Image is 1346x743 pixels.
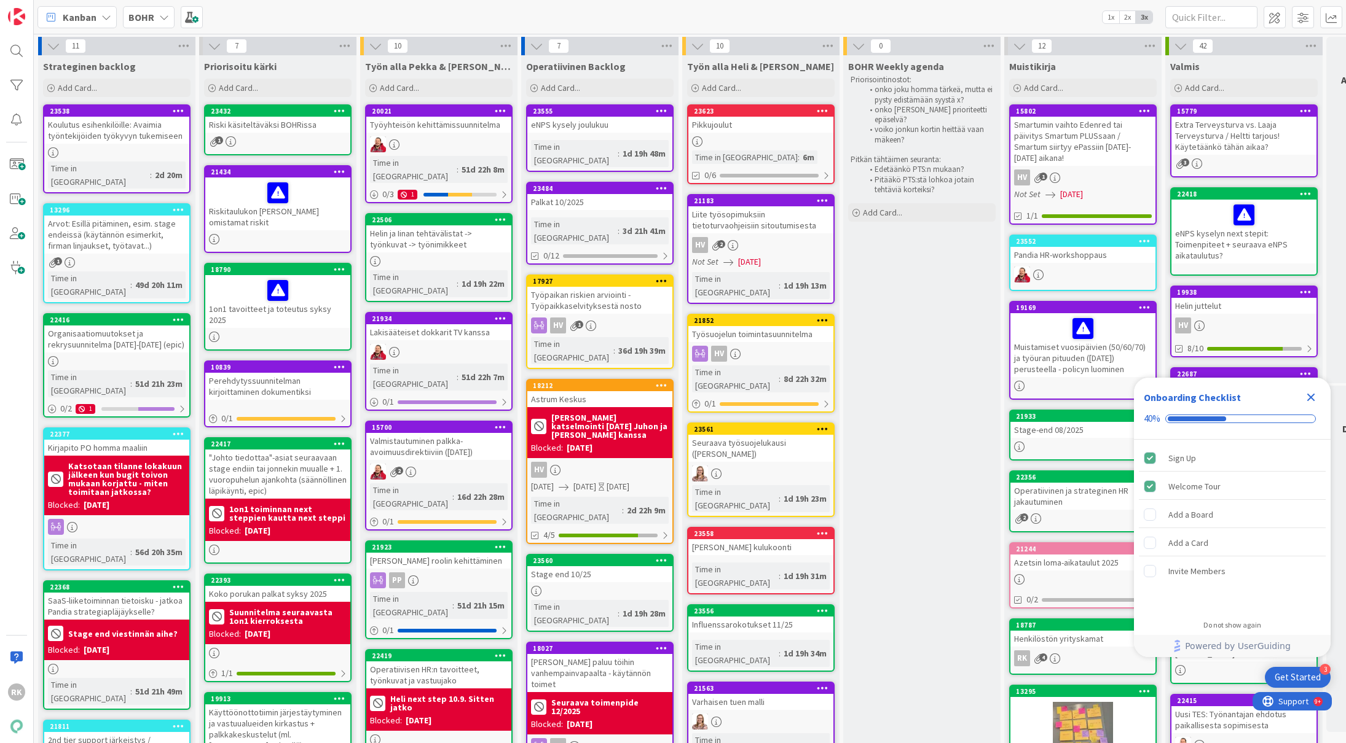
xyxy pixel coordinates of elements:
[692,237,708,253] div: HV
[1134,440,1331,612] div: Checklist items
[688,714,833,729] div: IH
[205,362,350,400] div: 10839Perehdytyssuunnitelman kirjoittaminen dokumentiksi
[205,362,350,373] div: 10839
[779,279,781,292] span: :
[527,317,672,333] div: HV
[366,464,511,480] div: JS
[1168,535,1208,550] div: Add a Card
[692,256,718,267] i: Not Set
[738,255,761,268] span: [DATE]
[1016,237,1155,246] div: 23552
[692,150,798,164] div: Time in [GEOGRAPHIC_DATA]
[219,82,258,93] span: Add Card...
[688,326,833,342] div: Työsuojelun toimintasuunnitelma
[1139,473,1326,500] div: Welcome Tour is complete.
[211,107,350,115] div: 23432
[527,555,672,566] div: 23560
[717,240,725,248] span: 2
[1134,378,1331,657] div: Checklist Container
[370,156,457,183] div: Time in [GEOGRAPHIC_DATA]
[1014,266,1030,282] img: JS
[1010,117,1155,166] div: Smartumin vaihto Edenred tai päivitys Smartum PLUSsaan / Smartum siirtyy ePassiin [DATE]-[DATE] a...
[688,346,833,362] div: HV
[1134,635,1331,657] div: Footer
[211,168,350,176] div: 21434
[44,401,189,416] div: 0/21
[1103,11,1119,23] span: 1x
[711,346,727,362] div: HV
[1010,247,1155,263] div: Pandia HR-workshoppaus
[44,204,189,216] div: 13296
[688,683,833,694] div: 21563
[1016,412,1155,421] div: 21933
[533,184,672,193] div: 23484
[76,404,95,414] div: 1
[1139,445,1326,472] div: Sign Up is complete.
[851,155,993,165] p: Pitkän tähtäimen seuranta:
[44,117,189,144] div: Koulutus esihenkilöille: Avaimia työntekijöiden työkyvyn tukemiseen
[1010,472,1155,510] div: 22356Operatiivinen ja strateginen HR jakautuminen
[688,424,833,462] div: 23561Seuraava työsuojelukausi ([PERSON_NAME])
[44,429,189,440] div: 22377
[1171,368,1316,395] div: 22687Palkat 09/2025
[870,39,891,53] span: 0
[851,75,993,85] p: Priorisointinostot:
[704,169,716,182] span: 0/6
[527,276,672,287] div: 17927
[1171,106,1316,155] div: 15779Extra Terveysturva vs. Laaja Terveysturva / Heltti tarjous! Käytetäänkö tähän aikaa?
[58,82,97,93] span: Add Card...
[1171,317,1316,333] div: HV
[62,5,68,15] div: 9+
[44,204,189,254] div: 13296Arvot: Esillä pitäminen, esim. stage endeissä (käytännön esimerkit, firman linjaukset, työta...
[688,424,833,435] div: 23561
[1016,303,1155,312] div: 19169
[8,718,25,735] img: avatar
[702,82,741,93] span: Add Card...
[205,177,350,230] div: Riskitaulukon [PERSON_NAME] omistamat riskit
[615,344,669,357] div: 36d 19h 39m
[692,714,708,729] img: IH
[370,364,457,391] div: Time in [GEOGRAPHIC_DATA]
[550,317,566,333] div: HV
[63,10,96,25] span: Kanban
[543,249,559,262] span: 0/12
[211,265,350,274] div: 18790
[382,188,394,201] span: 0 / 3
[527,555,672,582] div: 23560Stage end 10/25
[1171,189,1316,263] div: 22418eNPS kyselyn next stepit: Toimenpiteet + seuraava eNPS aikataulutus?
[459,370,508,384] div: 51d 22h 7m
[1016,107,1155,115] div: 15802
[382,395,394,408] span: 0 / 1
[1010,106,1155,117] div: 15802
[1010,422,1155,438] div: Stage-end 08/2025
[527,194,672,210] div: Palkat 10/2025
[551,413,669,439] b: [PERSON_NAME] katselmointi [DATE] Juhon ja [PERSON_NAME] kanssa
[1139,558,1326,585] div: Invite Members is incomplete.
[50,430,189,438] div: 22377
[527,276,672,314] div: 17927Työpaikan riskien arviointi - Työpaikkaselvityksestä nosto
[205,264,350,328] div: 187901on1 tavoitteet ja toteutus syksy 2025
[863,85,994,105] li: onko joku homma tärkeä, mutta ei pysty edistämään syystä x?
[205,693,350,704] div: 19913
[688,195,833,233] div: 21183Liite työsopimuksiin tietoturvaohjeisiin sitoutumisesta
[398,190,417,200] div: 1
[366,106,511,133] div: 20021Työyhteisön kehittämissuunnitelma
[1171,695,1316,706] div: 22415
[541,82,580,93] span: Add Card...
[1175,317,1191,333] div: HV
[1010,302,1155,377] div: 19169Muistamiset vuosipäivien (50/60/70) ja työuran pituuden ([DATE]) perusteella - policyn luominen
[1010,411,1155,438] div: 21933Stage-end 08/2025
[128,11,154,23] b: BOHR
[688,315,833,342] div: 21852Työsuojelun toimintasuunnitelma
[1171,287,1316,314] div: 19938Helin juttelut
[694,196,833,205] div: 21183
[370,136,386,152] img: JS
[533,277,672,286] div: 17927
[533,381,672,390] div: 18212
[688,528,833,555] div: 23558[PERSON_NAME] kulukoonti
[1010,543,1155,554] div: 21244
[863,175,994,195] li: Pitääkö PTS:stä lohkoa jotain tehtäviä korteiksi?
[130,278,132,292] span: :
[688,237,833,253] div: HV
[863,207,902,218] span: Add Card...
